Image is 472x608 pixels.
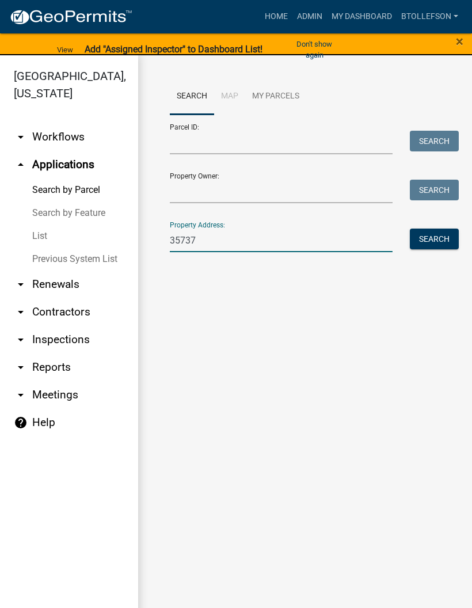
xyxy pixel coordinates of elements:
i: help [14,416,28,430]
button: Search [410,180,459,200]
button: Don't show again [284,35,345,64]
i: arrow_drop_up [14,158,28,172]
i: arrow_drop_down [14,278,28,291]
a: Search [170,78,214,115]
strong: Add "Assigned Inspector" to Dashboard List! [85,44,262,55]
i: arrow_drop_down [14,305,28,319]
i: arrow_drop_down [14,333,28,347]
button: Search [410,131,459,151]
a: Home [260,6,292,28]
a: My Dashboard [327,6,397,28]
a: My Parcels [245,78,306,115]
a: Admin [292,6,327,28]
a: View [52,40,78,59]
i: arrow_drop_down [14,388,28,402]
button: Search [410,229,459,249]
a: btollefson [397,6,463,28]
i: arrow_drop_down [14,360,28,374]
i: arrow_drop_down [14,130,28,144]
button: Close [456,35,463,48]
span: × [456,33,463,50]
